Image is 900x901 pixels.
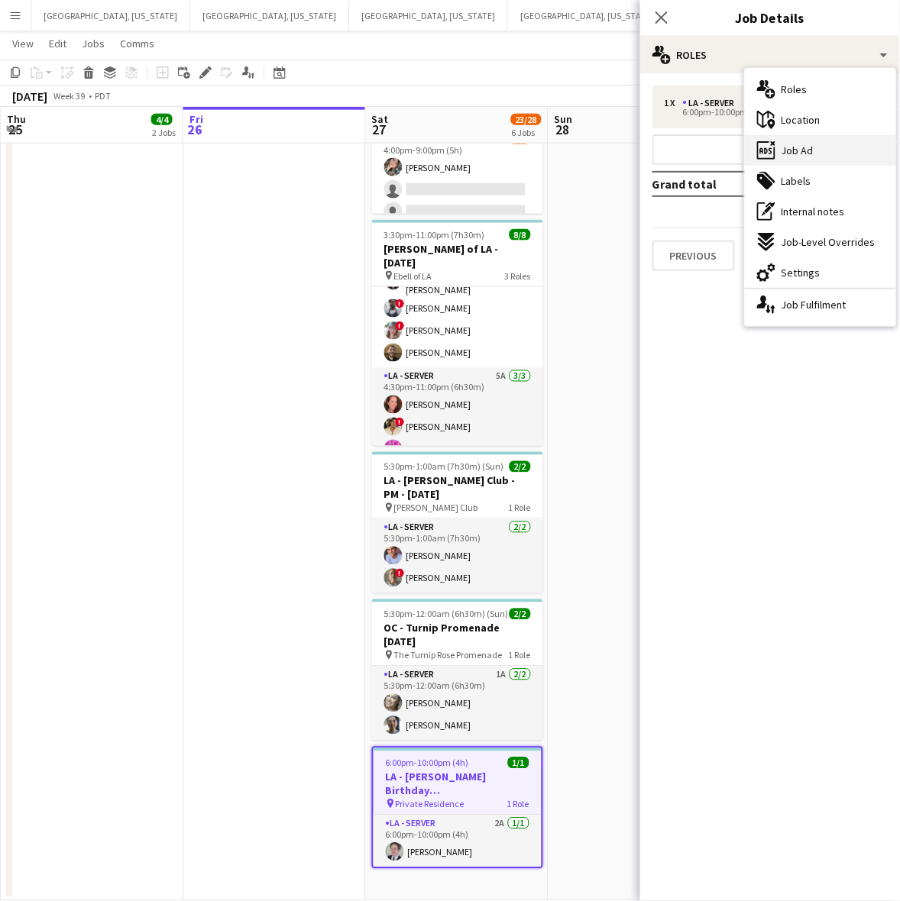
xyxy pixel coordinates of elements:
app-job-card: 6:00pm-10:00pm (4h)1/1LA - [PERSON_NAME] Birthday [DEMOGRAPHIC_DATA] Private Residence1 RoleLA - ... [372,747,543,869]
div: Job Fulfilment [745,289,896,320]
app-job-card: 5:30pm-1:00am (7h30m) (Sun)2/2LA - [PERSON_NAME] Club - PM - [DATE] [PERSON_NAME] Club1 RoleLA - ... [372,452,543,593]
span: Jobs [82,37,105,50]
span: Ebell of LA [394,270,432,282]
app-card-role: LA - Server4I1/44:00pm-9:00pm (5h)[PERSON_NAME] [372,131,543,249]
app-job-card: 3:30pm-11:00pm (7h30m)8/8[PERSON_NAME] of LA - [DATE] Ebell of LA3 Roles[PERSON_NAME]LA - Server5... [372,220,543,446]
button: [GEOGRAPHIC_DATA], [US_STATE] [349,1,508,31]
span: ! [396,418,405,427]
span: Settings [782,266,821,279]
span: 27 [370,121,389,138]
a: View [6,34,40,53]
button: Add role [652,134,888,165]
span: Edit [49,37,66,50]
span: [PERSON_NAME] Club [394,502,478,514]
span: 1 Role [509,502,531,514]
div: PDT [95,90,111,102]
span: 23/28 [511,114,542,125]
span: Job Ad [782,144,814,157]
span: Thu [7,112,26,126]
span: 2/2 [510,461,531,473]
td: Grand total [652,172,816,196]
span: ! [396,299,405,308]
span: Labels [782,174,811,188]
button: [GEOGRAPHIC_DATA], [US_STATE] [31,1,190,31]
h3: Job Details [640,8,900,27]
button: Previous [652,241,735,271]
span: Sun [555,112,573,126]
span: Location [782,113,821,127]
span: The Turnip Rose Promenade [394,650,503,661]
span: ! [396,569,405,578]
span: Fri [189,112,203,126]
span: 25 [5,121,26,138]
a: Edit [43,34,73,53]
span: Week 39 [50,90,89,102]
span: 5:30pm-12:00am (6h30m) (Sun) [384,609,509,620]
span: View [12,37,34,50]
a: Jobs [76,34,111,53]
span: 28 [552,121,573,138]
app-card-role: LA - Server5A3/34:30pm-11:00pm (6h30m)[PERSON_NAME]![PERSON_NAME][PERSON_NAME] [372,368,543,464]
span: Sat [372,112,389,126]
div: [DATE] [12,89,47,104]
span: 3:30pm-11:00pm (7h30m) [384,229,485,241]
h3: [PERSON_NAME] of LA - [DATE] [372,242,543,270]
span: 1/1 [508,757,529,769]
app-card-role: LA - Server2A1/16:00pm-10:00pm (4h)[PERSON_NAME] [374,815,542,867]
span: 1 Role [509,650,531,661]
span: Internal notes [782,205,845,218]
span: Private Residence [396,799,465,810]
button: [GEOGRAPHIC_DATA], [US_STATE] [190,1,349,31]
h3: LA - [PERSON_NAME] Birthday [DEMOGRAPHIC_DATA] [374,770,542,798]
span: Roles [782,82,808,96]
div: 6:00pm-10:00pm (4h) [665,108,860,116]
h3: OC - Turnip Promenade [DATE] [372,622,543,649]
span: 6:00pm-10:00pm (4h) [386,757,469,769]
h3: LA - [PERSON_NAME] Club - PM - [DATE] [372,474,543,502]
span: ! [396,321,405,331]
app-card-role: LA - Server1A2/25:30pm-12:00am (6h30m)[PERSON_NAME][PERSON_NAME] [372,667,543,741]
div: 6 Jobs [512,127,541,138]
span: Comms [120,37,154,50]
span: 26 [187,121,203,138]
span: 8/8 [510,229,531,241]
app-card-role: LA - Server2/25:30pm-1:00am (7h30m)[PERSON_NAME]![PERSON_NAME] [372,519,543,593]
span: 2/2 [510,609,531,620]
span: 3 Roles [505,270,531,282]
span: 4/4 [151,114,173,125]
span: 1 Role [507,799,529,810]
a: Comms [114,34,160,53]
button: [GEOGRAPHIC_DATA], [US_STATE] [508,1,667,31]
span: Job-Level Overrides [782,235,876,249]
div: 1 x [665,98,683,108]
span: 5:30pm-1:00am (7h30m) (Sun) [384,461,504,473]
app-card-role: LA - Server5A4/44:30pm-9:30pm (5h)[PERSON_NAME] [PERSON_NAME]![PERSON_NAME]![PERSON_NAME][PERSON_... [372,245,543,368]
app-job-card: 5:30pm-12:00am (6h30m) (Sun)2/2OC - Turnip Promenade [DATE] The Turnip Rose Promenade1 RoleLA - S... [372,599,543,741]
div: 2 Jobs [152,127,176,138]
div: Roles [640,37,900,73]
div: LA - Server [683,98,741,108]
